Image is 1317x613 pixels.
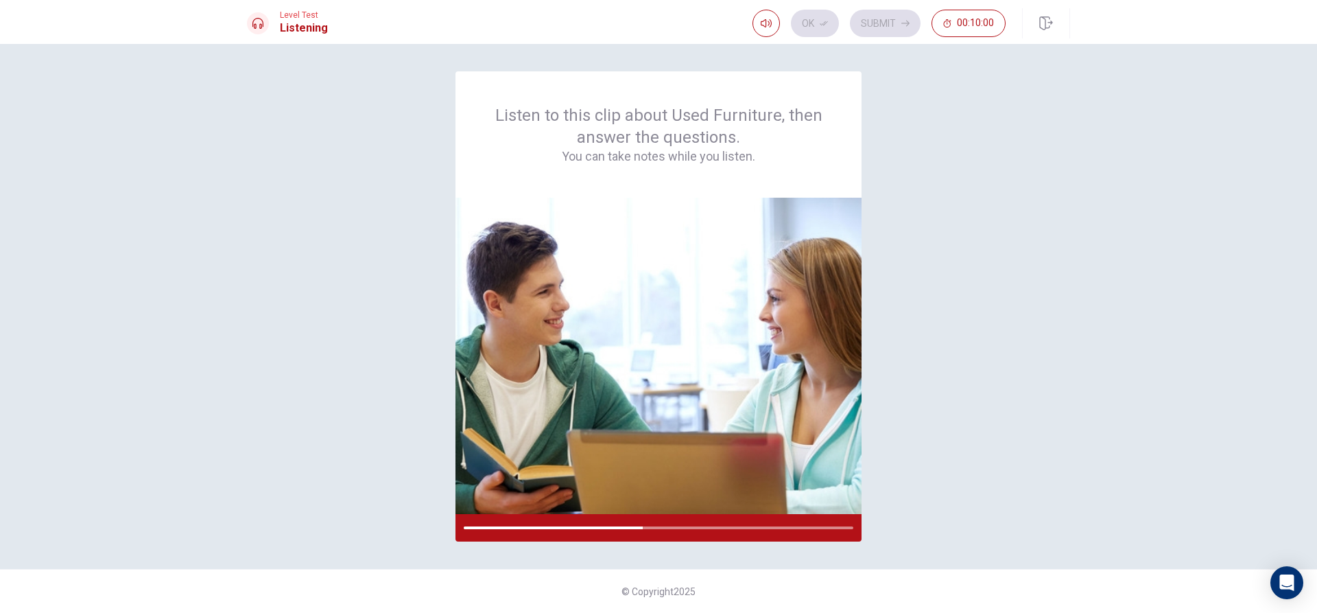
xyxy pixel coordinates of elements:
[1270,566,1303,599] div: Open Intercom Messenger
[932,10,1006,37] button: 00:10:00
[957,18,994,29] span: 00:10:00
[280,10,328,20] span: Level Test
[488,104,829,165] div: Listen to this clip about Used Furniture, then answer the questions.
[621,586,696,597] span: © Copyright 2025
[488,148,829,165] h4: You can take notes while you listen.
[280,20,328,36] h1: Listening
[455,198,862,514] img: passage image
